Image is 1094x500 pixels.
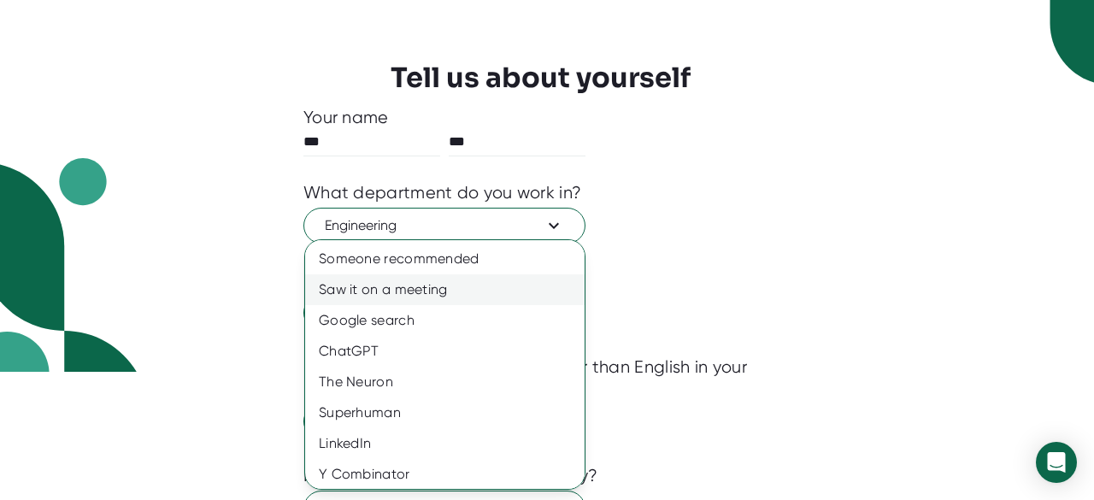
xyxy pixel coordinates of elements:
div: Y Combinator [305,459,597,490]
div: Open Intercom Messenger [1036,442,1077,483]
div: LinkedIn [305,428,597,459]
div: Someone recommended [305,244,597,274]
div: The Neuron [305,367,597,397]
div: Google search [305,305,597,336]
div: Superhuman [305,397,597,428]
div: Saw it on a meeting [305,274,597,305]
div: ChatGPT [305,336,597,367]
